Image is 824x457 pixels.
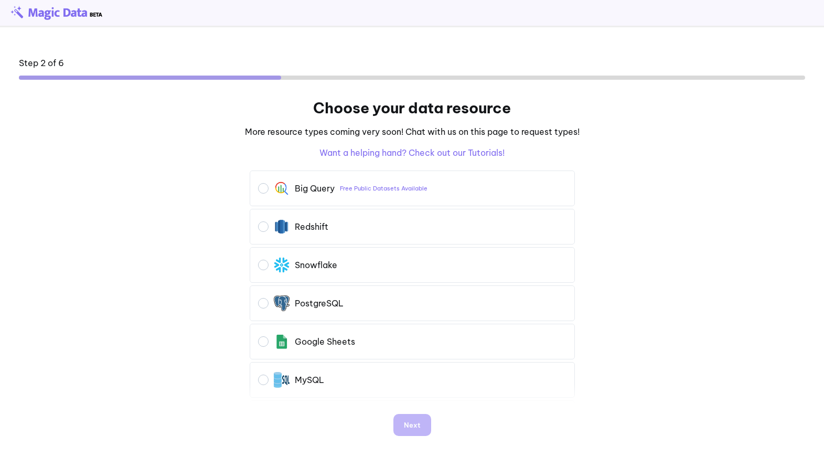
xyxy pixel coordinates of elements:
div: Redshift [295,221,328,232]
a: Free Public Datasets Available [340,185,427,192]
div: Snowflake [295,260,337,270]
div: Next [404,422,421,428]
div: PostgreSQL [295,298,344,309]
div: Google Sheets [295,336,355,347]
div: MySQL [295,375,324,385]
div: Big Query [295,183,335,194]
p: More resource types coming very soon! Chat with us on this page to request types! [19,125,805,138]
div: Step 2 of 6 [19,57,64,69]
img: beta-logo.png [10,6,102,19]
a: Want a helping hand? Check out our Tutorials! [319,147,505,158]
button: Next [393,414,431,436]
h1: Choose your data resource [19,99,805,117]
